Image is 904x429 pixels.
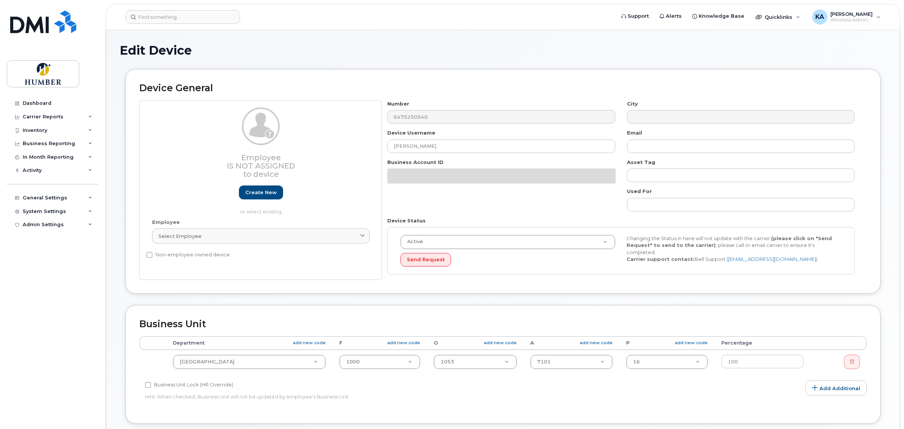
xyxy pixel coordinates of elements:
a: [GEOGRAPHIC_DATA] [173,355,325,369]
th: F [333,336,427,350]
span: International Graduate School [180,359,234,365]
label: Non-employee owned device [146,250,230,259]
span: 7101 [537,359,551,365]
h1: Edit Device [120,44,886,57]
a: Active [401,235,615,249]
a: 1053 [434,355,516,369]
p: Hint: When checked, Business Unit will not be updated by employee's Business Unit [145,393,618,400]
a: Create new [239,185,283,199]
h3: Employee [152,153,370,178]
label: Device Username [387,129,435,136]
a: add new code [484,340,517,346]
span: to device [243,170,279,179]
label: Business Account ID [387,159,444,166]
th: O [427,336,524,350]
a: add new code [675,340,708,346]
div: Changing the Status in here will not update with the carrier, , please call or email carrier to e... [621,235,847,263]
strong: Carrier support contact: [627,256,695,262]
a: add new code [580,340,613,346]
th: A [524,336,619,350]
a: add new code [387,340,420,346]
h2: Device General [139,83,867,93]
input: Business Unit Lock (HR Override) [145,382,151,388]
a: [EMAIL_ADDRESS][DOMAIN_NAME] [728,256,816,262]
th: Department [166,336,333,350]
p: or select existing [152,208,370,215]
label: Device Status [387,217,426,224]
span: Active [403,238,423,245]
th: P [619,336,715,350]
h2: Business Unit [139,319,867,329]
th: Percentage [715,336,810,350]
span: Select employee [159,233,202,240]
input: Non-employee owned device [146,252,152,258]
span: Is not assigned [227,161,295,170]
a: add new code [293,340,326,346]
label: Employee [152,219,180,226]
label: Number [387,100,409,107]
label: Business Unit Lock (HR Override) [145,380,233,389]
a: 7101 [531,355,612,369]
label: Asset Tag [627,159,655,166]
label: Used For [627,188,652,195]
a: 1000 [340,355,420,369]
label: City [627,100,638,107]
span: 16 [633,359,640,365]
span: 1000 [346,359,360,365]
a: Select employee [152,228,370,244]
button: Send Request [400,253,451,267]
a: 16 [627,355,707,369]
span: 1053 [440,359,454,365]
label: Email [627,129,642,136]
a: Add Additional [805,380,867,395]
